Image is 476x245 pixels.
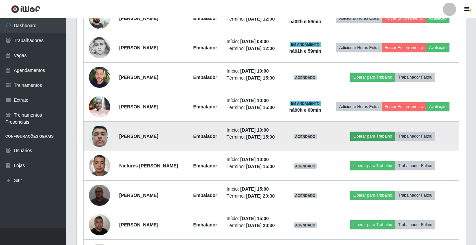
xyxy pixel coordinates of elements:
[119,193,158,198] strong: [PERSON_NAME]
[290,101,321,106] span: EM ANDAMENTO
[240,98,269,103] time: [DATE] 10:00
[350,132,395,141] button: Liberar para Trabalho
[336,43,381,52] button: Adicionar Horas Extra
[227,186,280,193] li: Início:
[294,163,317,169] span: AGENDADO
[193,75,217,80] strong: Embalador
[227,127,280,134] li: Início:
[193,16,217,21] strong: Embalador
[119,45,158,50] strong: [PERSON_NAME]
[89,152,110,180] img: 1744031774658.jpeg
[119,222,158,227] strong: [PERSON_NAME]
[294,75,317,80] span: AGENDADO
[289,107,321,113] strong: há 00 h e 00 min
[382,43,426,52] button: Forçar Encerramento
[89,37,110,58] img: 1736286456624.jpeg
[119,104,158,109] strong: [PERSON_NAME]
[240,186,269,192] time: [DATE] 15:00
[426,14,449,23] button: Avaliação
[426,102,449,111] button: Avaliação
[89,117,110,155] img: 1697820743955.jpeg
[426,43,449,52] button: Avaliação
[227,134,280,141] li: Término:
[227,68,280,75] li: Início:
[294,134,317,139] span: AGENDADO
[294,193,317,198] span: AGENDADO
[193,45,217,50] strong: Embalador
[193,163,217,168] strong: Embalador
[119,163,178,168] strong: Niefures [PERSON_NAME]
[350,191,395,200] button: Liberar para Trabalho
[240,127,269,133] time: [DATE] 10:00
[240,157,269,162] time: [DATE] 10:00
[119,134,158,139] strong: [PERSON_NAME]
[290,42,321,47] span: EM ANDAMENTO
[350,161,395,170] button: Liberar para Trabalho
[227,104,280,111] li: Término:
[294,222,317,228] span: AGENDADO
[227,215,280,222] li: Início:
[246,75,275,81] time: [DATE] 15:00
[395,73,435,82] button: Trabalhador Faltou
[227,156,280,163] li: Início:
[227,45,280,52] li: Término:
[89,4,110,32] img: 1702417487415.jpeg
[246,193,275,199] time: [DATE] 20:30
[246,16,275,22] time: [DATE] 12:00
[193,104,217,109] strong: Embalador
[227,38,280,45] li: Início:
[289,19,321,24] strong: há 02 h e 59 min
[395,132,435,141] button: Trabalhador Faltou
[395,161,435,170] button: Trabalhador Faltou
[193,134,217,139] strong: Embalador
[289,48,321,54] strong: há 01 h e 59 min
[89,64,110,90] img: 1683118670739.jpeg
[227,163,280,170] li: Término:
[240,216,269,221] time: [DATE] 15:00
[336,14,381,23] button: Adicionar Horas Extra
[382,14,426,23] button: Forçar Encerramento
[227,222,280,229] li: Término:
[193,193,217,198] strong: Embalador
[246,46,275,51] time: [DATE] 12:00
[227,75,280,82] li: Término:
[119,75,158,80] strong: [PERSON_NAME]
[240,68,269,74] time: [DATE] 10:00
[193,222,217,227] strong: Embalador
[395,191,435,200] button: Trabalhador Faltou
[227,97,280,104] li: Início:
[89,92,110,121] img: 1683555904965.jpeg
[227,16,280,23] li: Término:
[246,105,275,110] time: [DATE] 15:00
[227,193,280,200] li: Término:
[395,220,435,229] button: Trabalhador Faltou
[11,5,40,13] img: CoreUI Logo
[336,102,381,111] button: Adicionar Horas Extra
[246,223,275,228] time: [DATE] 20:30
[119,16,158,21] strong: [PERSON_NAME]
[246,164,275,169] time: [DATE] 15:00
[246,134,275,140] time: [DATE] 15:00
[89,181,110,209] img: 1696633229263.jpeg
[89,211,110,239] img: 1714957062897.jpeg
[350,73,395,82] button: Liberar para Trabalho
[382,102,426,111] button: Forçar Encerramento
[350,220,395,229] button: Liberar para Trabalho
[240,39,269,44] time: [DATE] 08:00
